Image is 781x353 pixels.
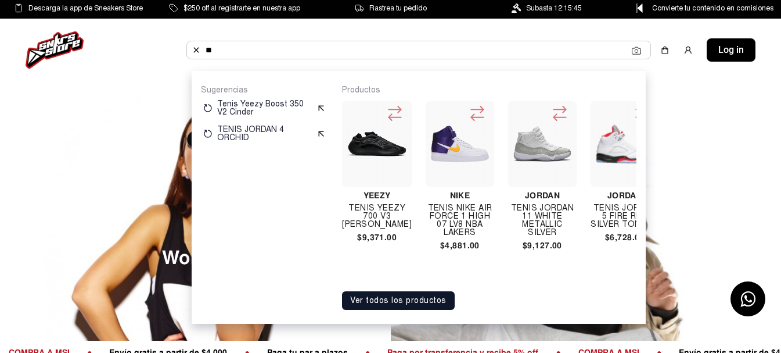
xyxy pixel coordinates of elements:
h4: $9,127.00 [508,241,577,249]
img: restart.svg [203,104,213,113]
img: Tenis Yeezy 700 V3 Alvah [347,114,406,174]
img: suggest.svg [316,129,326,138]
span: $250 off al registrarte en nuestra app [183,2,300,15]
p: Productos [342,85,636,95]
button: Ver todos los productos [342,291,455,310]
img: shopping [660,45,670,55]
img: restart.svg [203,129,213,138]
h4: Nike [426,191,494,199]
span: Subasta 12:15:45 [526,2,582,15]
img: logo [26,31,84,69]
span: Descarga la app de Sneakers Store [28,2,143,15]
h4: Tenis Yeezy 700 V3 [PERSON_NAME] [342,204,411,229]
h4: Tenis Jordan 11 White Metallic Silver [508,204,577,237]
span: Women [162,249,229,268]
span: Convierte tu contenido en comisiones [652,2,773,15]
img: user [683,45,693,55]
p: Tenis Yeezy Boost 350 V2 Cinder [217,100,312,116]
img: suggest.svg [316,104,326,113]
span: Rastrea tu pedido [369,2,427,15]
h4: Jordan [508,191,577,199]
p: Sugerencias [201,85,328,95]
img: Tenis Nike Air Force 1 High 07 Lv8 Nba Lakers [430,125,490,162]
h4: Yeezy [342,191,411,199]
span: Log in [718,43,744,57]
h4: $4,881.00 [426,241,494,249]
h4: Tenis Jordan 5 Fire Red Silver Tongue [591,204,659,229]
h4: $9,371.00 [342,233,411,241]
img: Cámara [632,46,641,55]
img: Control Point Icon [632,3,647,13]
img: Tenis Jordan 5 Fire Red Silver Tongue [595,124,654,164]
h4: Tenis Nike Air Force 1 High 07 Lv8 Nba Lakers [426,204,494,237]
img: Tenis Jordan 11 White Metallic Silver [513,126,572,163]
img: Buscar [192,45,201,55]
h4: Jordan [591,191,659,199]
h4: $6,728.00 [591,233,659,241]
p: TENIS JORDAN 4 ORCHID [217,126,312,142]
